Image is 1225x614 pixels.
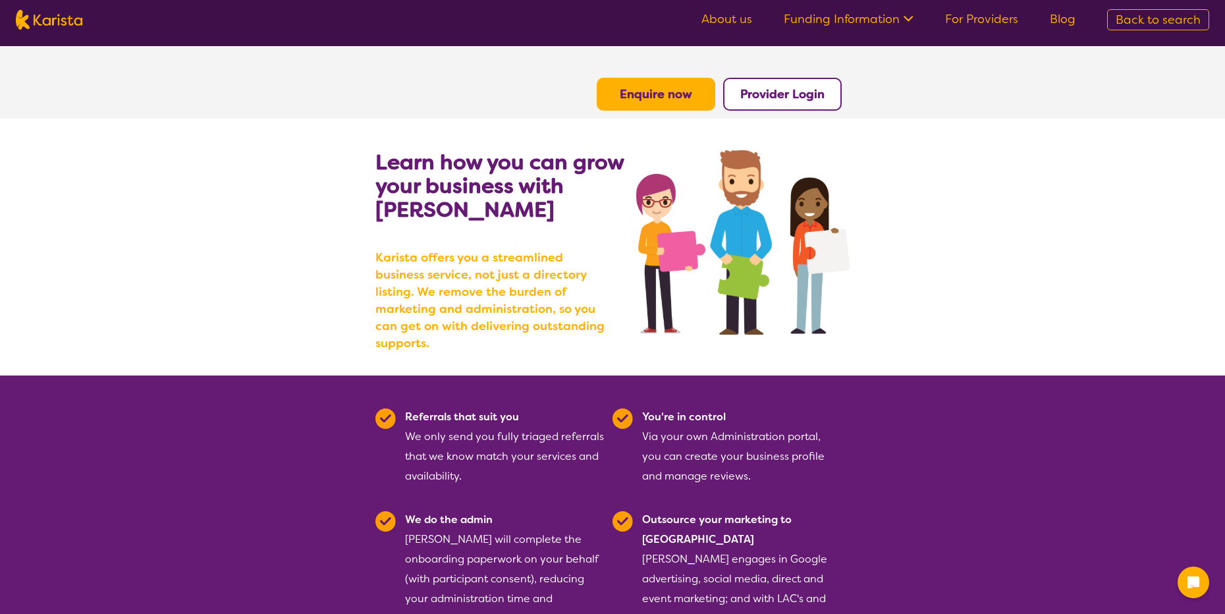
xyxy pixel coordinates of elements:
[597,78,715,111] button: Enquire now
[784,11,913,27] a: Funding Information
[375,408,396,429] img: Tick
[636,150,850,335] img: grow your business with Karista
[620,86,692,102] a: Enquire now
[642,407,842,486] div: Via your own Administration portal, you can create your business profile and manage reviews.
[375,148,624,223] b: Learn how you can grow your business with [PERSON_NAME]
[642,410,726,424] b: You're in control
[405,407,605,486] div: We only send you fully triaged referrals that we know match your services and availability.
[375,511,396,532] img: Tick
[701,11,752,27] a: About us
[945,11,1018,27] a: For Providers
[1116,12,1201,28] span: Back to search
[612,511,633,532] img: Tick
[405,513,493,526] b: We do the admin
[405,410,519,424] b: Referrals that suit you
[375,249,612,352] b: Karista offers you a streamlined business service, not just a directory listing. We remove the bu...
[1107,9,1209,30] a: Back to search
[16,10,82,30] img: Karista logo
[1050,11,1075,27] a: Blog
[612,408,633,429] img: Tick
[642,513,792,546] b: Outsource your marketing to [GEOGRAPHIC_DATA]
[723,78,842,111] button: Provider Login
[740,86,825,102] a: Provider Login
